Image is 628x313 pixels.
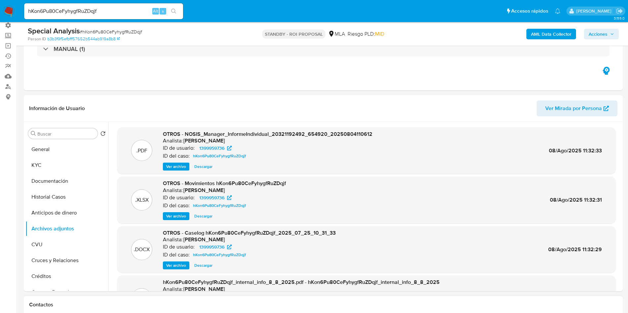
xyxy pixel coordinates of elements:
span: Accesos rápidos [511,8,548,15]
button: AML Data Collector [526,29,576,39]
button: Buscar [31,131,36,136]
b: Special Analysis [28,25,80,36]
p: ID de usuario: [163,194,195,201]
span: OTROS - NOSIS_Manager_InformeIndividual_20321192492_654920_20250804110612 [163,130,372,138]
p: Analista: [163,137,183,144]
a: 1399959736 [195,144,236,152]
span: Ver archivo [166,163,186,170]
p: STANDBY - ROI PROPOSAL [262,29,325,39]
button: Cruces y Relaciones [25,253,108,268]
p: ID del caso: [163,202,190,209]
span: MID [375,30,384,38]
button: Ver archivo [163,212,189,220]
p: ID del caso: [163,153,190,159]
span: Acciones [589,29,607,39]
button: Anticipos de dinero [25,205,108,221]
button: KYC [25,157,108,173]
a: Salir [616,8,623,15]
span: 3.155.0 [614,16,625,21]
span: 08/Ago/2025 11:32:31 [550,196,602,204]
span: Descargar [194,213,213,219]
button: Descargar [191,261,216,269]
a: hKon6Pu80CeFyhygfRuZDqjf [190,251,249,259]
button: Acciones [584,29,619,39]
span: s [162,8,164,14]
a: hKon6Pu80CeFyhygfRuZDqjf [190,202,249,210]
a: 1399959736 [195,194,236,202]
button: Ver Mirada por Persona [537,100,617,116]
a: 1399959736 [195,243,236,251]
button: Descargar [191,212,216,220]
p: Analista: [163,286,183,293]
p: Analista: [163,236,183,243]
h6: [PERSON_NAME] [183,187,225,194]
a: b3b3f9f5efbfff57652b544ab919a8b8 [47,36,120,42]
p: .XLSX [135,196,149,204]
p: gustavo.deseta@mercadolibre.com [576,8,614,14]
input: Buscar [37,131,95,137]
a: hKon6Pu80CeFyhygfRuZDqjf [190,152,249,160]
p: ID de usuario: [163,244,195,250]
div: MANUAL (1) [37,41,609,57]
button: Archivos adjuntos [25,221,108,237]
input: Buscar usuario o caso... [24,7,183,16]
div: MLA [328,30,345,38]
button: CVU [25,237,108,253]
span: 1399959736 [199,243,224,251]
button: Créditos [25,268,108,284]
button: Descargar [191,163,216,171]
p: .PDF [136,147,147,154]
a: Notificaciones [555,8,560,14]
h6: [PERSON_NAME] [183,236,225,243]
span: # hKon6Pu80CeFyhygfRuZDqjf [80,28,142,35]
span: hKon6Pu80CeFyhygfRuZDqjf [193,202,246,210]
span: hKon6Pu80CeFyhygfRuZDqjf [193,152,246,160]
h6: [PERSON_NAME] [183,137,225,144]
button: Ver archivo [163,261,189,269]
span: Descargar [194,163,213,170]
h6: [PERSON_NAME] [183,286,225,293]
b: Person ID [28,36,46,42]
span: Ver archivo [166,213,186,219]
button: search-icon [167,7,180,16]
button: Cuentas Bancarias [25,284,108,300]
span: OTROS - Movimientos hKon6Pu80CeFyhygfRuZDqjf [163,179,286,187]
h1: Información de Usuario [29,105,85,112]
span: 08/Ago/2025 11:32:29 [548,246,602,253]
b: AML Data Collector [531,29,571,39]
span: 08/Ago/2025 11:32:33 [549,147,602,154]
span: OTROS - Caselog hKon6Pu80CeFyhygfRuZDqjf_2025_07_25_10_31_33 [163,229,336,237]
span: Riesgo PLD: [348,30,384,38]
span: Ver archivo [166,262,186,269]
p: ID de usuario: [163,145,195,151]
span: Descargar [194,262,213,269]
span: 1399959736 [199,194,224,202]
button: Documentación [25,173,108,189]
button: Historial Casos [25,189,108,205]
span: hKon6Pu80CeFyhygfRuZDqjf [193,251,246,259]
span: Ver Mirada por Persona [545,100,602,116]
button: Ver archivo [163,163,189,171]
h3: MANUAL (1) [54,45,85,53]
span: 1399959736 [199,144,224,152]
button: General [25,141,108,157]
p: ID del caso: [163,252,190,258]
span: hKon6Pu80CeFyhygfRuZDqjf_internal_info_8_8_2025.pdf - hKon6Pu80CeFyhygfRuZDqjf_internal_info_8_8_... [163,278,440,286]
button: Volver al orden por defecto [100,131,106,138]
span: Alt [153,8,158,14]
p: .DOCX [134,246,150,253]
p: Analista: [163,187,183,194]
h1: Contactos [29,301,617,308]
